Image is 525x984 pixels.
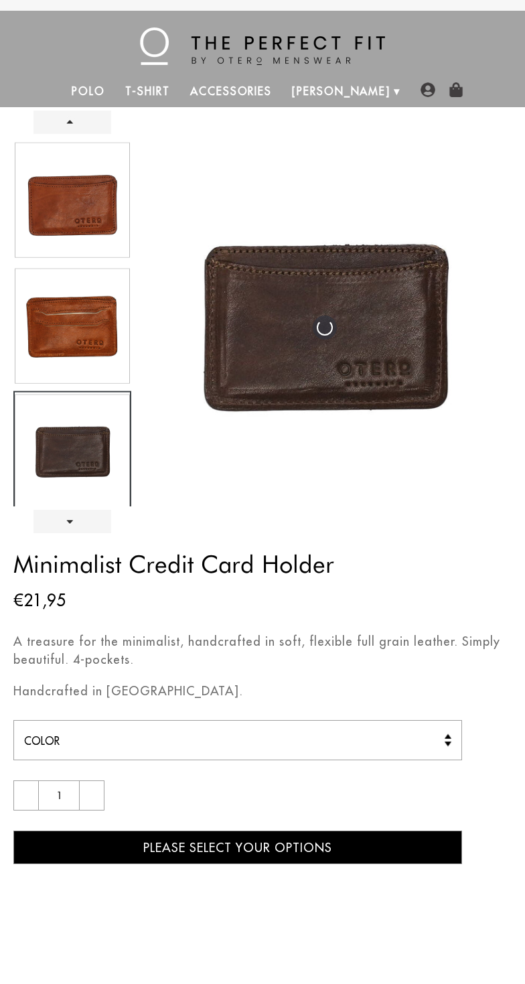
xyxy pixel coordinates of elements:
a: Minimalist Credit Card Holder [13,391,131,513]
button: Please Select Your Options [13,831,462,864]
ins: €21,95 [13,588,66,612]
img: Minimalist Credit Card Holder [15,143,129,257]
img: Minimalist Credit Card Holder [15,269,129,383]
a: Polo [62,75,115,107]
h3: Minimalist Credit Card Holder [13,552,512,576]
span: Please Select Your Options [143,840,332,855]
a: [PERSON_NAME] [282,75,400,107]
img: user-account-icon.png [421,82,435,97]
a: Accessories [180,75,282,107]
img: Minimalist Credit Card Holder [15,395,129,509]
a: Prev [33,111,111,134]
img: Minimalist Credit Card Holder [138,141,512,514]
p: A treasure for the minimalist, handcrafted in soft, flexible full grain leather. Simply beautiful... [13,632,512,669]
a: Minimalist Credit Card Holder [13,265,131,387]
p: Handcrafted in [GEOGRAPHIC_DATA]. [13,682,512,700]
img: shopping-bag-icon.png [449,82,463,97]
a: T-Shirt [115,75,180,107]
a: Next [33,510,111,533]
a: Minimalist Credit Card Holder [13,139,131,261]
img: The Perfect Fit - by Otero Menswear - Logo [140,27,385,65]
